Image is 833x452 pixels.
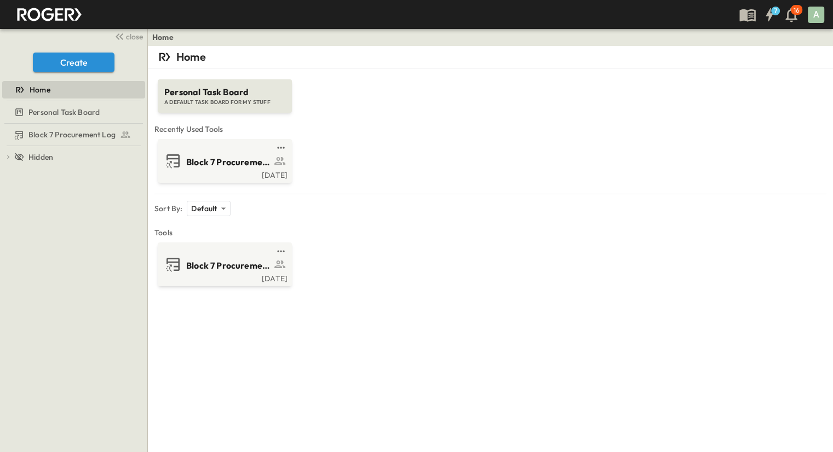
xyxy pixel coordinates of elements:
[186,259,271,272] span: Block 7 Procurement Log
[160,170,288,178] a: [DATE]
[2,127,143,142] a: Block 7 Procurement Log
[28,129,116,140] span: Block 7 Procurement Log
[154,203,182,214] p: Sort By:
[274,141,288,154] button: test
[164,86,285,98] span: Personal Task Board
[154,227,826,238] span: Tools
[30,84,50,95] span: Home
[152,32,174,43] a: Home
[152,32,180,43] nav: breadcrumbs
[160,273,288,282] a: [DATE]
[807,5,825,24] button: A
[164,98,285,106] span: A DEFAULT TASK BOARD FOR MY STUFF
[774,7,777,15] h6: 7
[274,245,288,258] button: test
[794,6,800,15] p: 16
[126,31,143,42] span: close
[191,203,217,214] p: Default
[2,103,145,121] div: Personal Task Boardtest
[33,53,114,72] button: Create
[759,5,780,25] button: 7
[2,105,143,120] a: Personal Task Board
[157,68,293,113] a: Personal Task BoardA DEFAULT TASK BOARD FOR MY STUFF
[186,156,271,169] span: Block 7 Procurement Log
[110,28,145,44] button: close
[2,126,145,143] div: Block 7 Procurement Logtest
[160,256,288,273] a: Block 7 Procurement Log
[187,201,230,216] div: Default
[160,152,288,170] a: Block 7 Procurement Log
[28,152,53,163] span: Hidden
[154,124,826,135] span: Recently Used Tools
[2,82,143,97] a: Home
[28,107,100,118] span: Personal Task Board
[808,7,824,23] div: A
[176,49,206,65] p: Home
